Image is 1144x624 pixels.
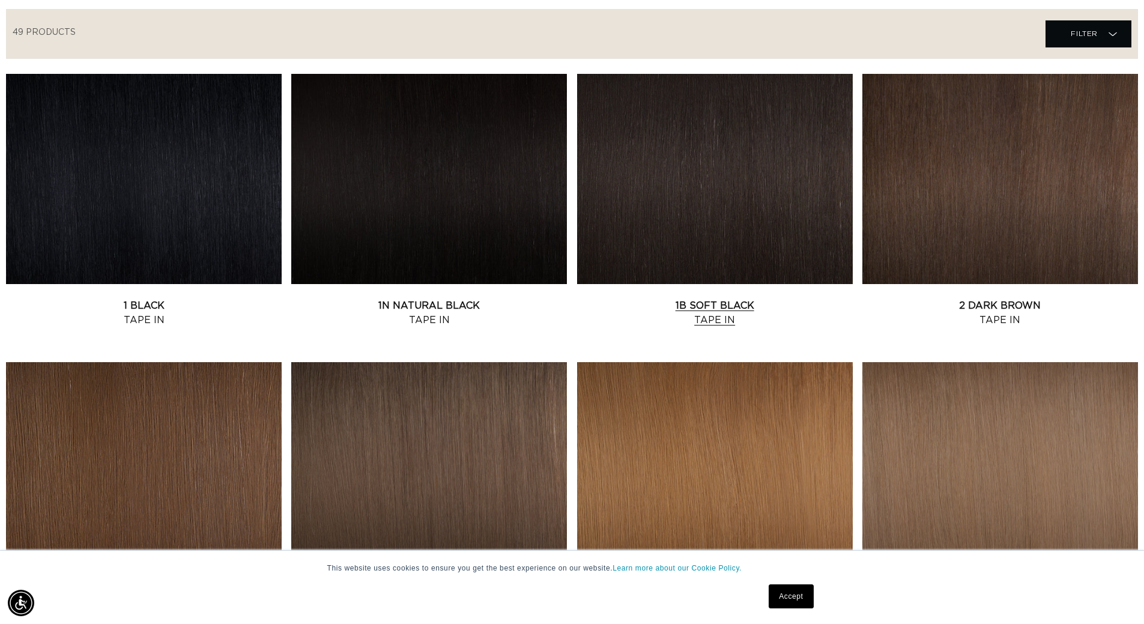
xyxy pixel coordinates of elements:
[13,28,76,37] span: 49 products
[1071,22,1098,45] span: Filter
[1046,20,1131,47] summary: Filter
[327,563,817,574] p: This website uses cookies to ensure you get the best experience on our website.
[769,584,813,608] a: Accept
[613,564,742,572] a: Learn more about our Cookie Policy.
[6,298,282,327] a: 1 Black Tape In
[862,298,1138,327] a: 2 Dark Brown Tape In
[577,298,853,327] a: 1B Soft Black Tape In
[291,298,567,327] a: 1N Natural Black Tape In
[8,590,34,616] div: Accessibility Menu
